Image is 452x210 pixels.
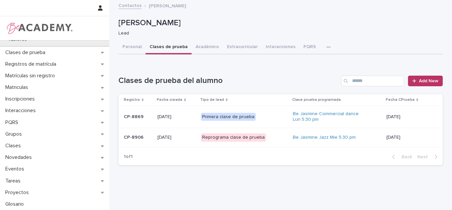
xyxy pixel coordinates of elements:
[118,1,142,9] a: Contactos
[118,31,437,36] p: Lead
[3,201,29,207] p: Glosario
[158,114,196,120] p: [DATE]
[118,149,138,165] p: 1 of 1
[3,84,33,91] p: Matriculas
[341,76,404,86] input: Search
[419,79,438,83] span: Add New
[3,107,41,114] p: Interacciones
[223,40,262,54] button: Extracurricular
[3,154,37,161] p: Novedades
[158,135,196,140] p: [DATE]
[200,96,224,104] p: Tipo de lead
[386,96,415,104] p: Fecha CPrueba
[3,189,34,196] p: Proyectos
[299,40,320,54] button: PQRS
[387,154,415,160] button: Back
[3,143,26,149] p: Clases
[5,22,73,35] img: WPrjXfSUmiLcdUfaYY4Q
[415,154,443,160] button: Next
[192,40,223,54] button: Académico
[201,133,266,142] div: Reprograma clase de prueba
[124,135,152,140] p: CP-8906
[386,114,432,120] p: [DATE]
[417,155,432,159] span: Next
[118,18,440,28] p: [PERSON_NAME]
[3,73,60,79] p: Matrículas sin registro
[3,96,40,102] p: Inscripciones
[149,2,186,9] p: [PERSON_NAME]
[292,96,341,104] p: Clase prueba programada
[201,113,256,121] div: Primera clase de prueba
[146,40,192,54] button: Clases de prueba
[118,106,443,128] tr: CP-8869[DATE]Primera clase de pruebaBe Jasmine Commercial dance Lun 5:30 pm [DATE]
[3,131,27,137] p: Grupos
[3,49,51,56] p: Clases de prueba
[398,155,412,159] span: Back
[3,119,23,126] p: PQRS
[3,166,29,172] p: Eventos
[262,40,299,54] button: Interacciones
[118,76,339,86] h1: Clases de prueba del alumno
[124,114,152,120] p: CP-8869
[118,128,443,147] tr: CP-8906[DATE]Reprograma clase de pruebaBe Jasmine Jazz Mie 5:30 pm [DATE]
[293,111,359,122] a: Be Jasmine Commercial dance Lun 5:30 pm
[408,76,443,86] a: Add New
[386,135,432,140] p: [DATE]
[3,61,62,67] p: Registros de matrícula
[293,135,356,140] a: Be Jasmine Jazz Mie 5:30 pm
[124,96,140,104] p: Registro
[118,40,146,54] button: Personal
[157,96,182,104] p: Fecha creada
[3,178,26,184] p: Tareas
